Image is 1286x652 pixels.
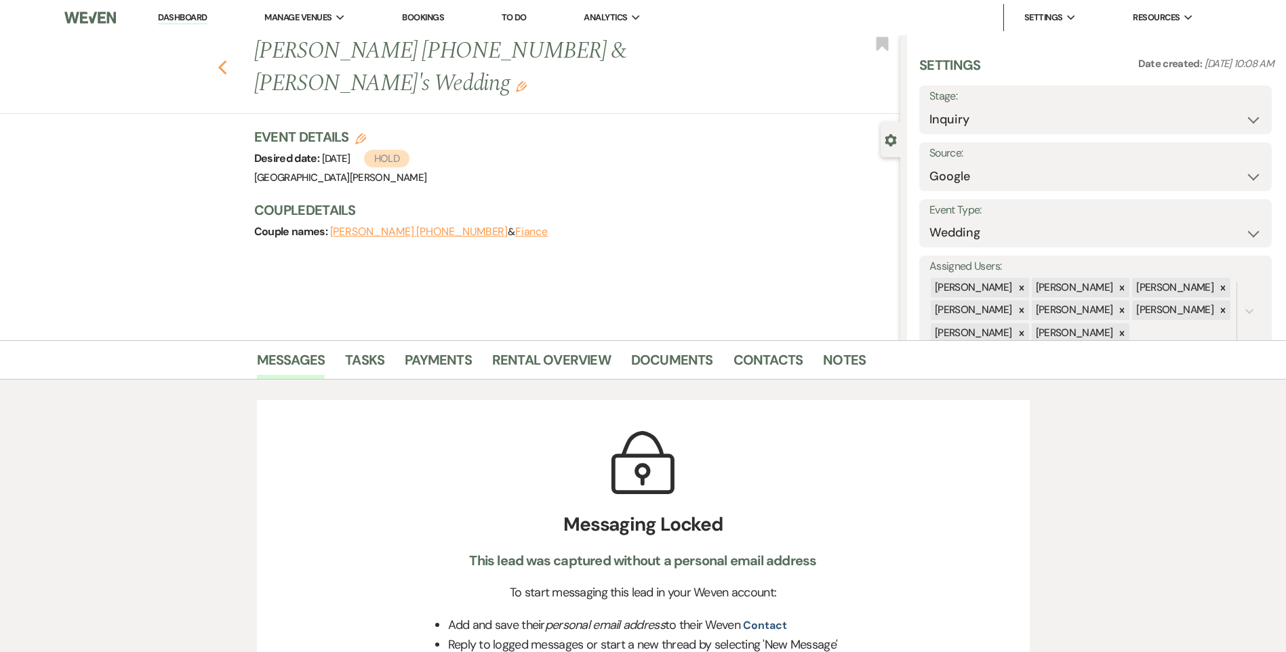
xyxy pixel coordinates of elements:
span: [DATE] 10:08 AM [1205,57,1274,70]
div: [PERSON_NAME] [931,300,1014,320]
a: Messages [257,349,325,379]
a: To Do [502,12,527,23]
span: Manage Venues [264,11,331,24]
span: Desired date: [254,151,322,165]
label: Source: [929,144,1262,163]
label: Event Type: [929,201,1262,220]
span: [DATE] [322,152,410,165]
label: Assigned Users: [929,257,1262,277]
button: contact [743,620,786,631]
div: [PERSON_NAME] [931,278,1014,298]
a: Payments [405,349,472,379]
a: Tasks [345,349,384,379]
h1: [PERSON_NAME] [PHONE_NUMBER] & [PERSON_NAME]'s Wedding [254,35,766,100]
span: Couple names: [254,224,330,239]
label: Stage: [929,87,1262,106]
span: Resources [1133,11,1180,24]
a: Notes [823,349,866,379]
div: [PERSON_NAME] [931,323,1014,343]
a: Dashboard [158,12,207,24]
img: Weven Logo [64,3,116,32]
span: & [330,225,548,239]
span: [GEOGRAPHIC_DATA][PERSON_NAME] [254,171,427,184]
span: Hold [364,150,409,167]
div: This lead was captured without a personal email address [411,552,875,570]
div: [PERSON_NAME] [1032,278,1115,298]
button: [PERSON_NAME] [PHONE_NUMBER] [330,226,508,237]
div: [PERSON_NAME] [1132,300,1215,320]
div: [PERSON_NAME] [1032,323,1115,343]
h4: Messaging Locked [411,510,875,539]
p: Add and save their to their Weven [448,615,740,635]
a: Contacts [734,349,803,379]
em: personal email address [545,617,665,633]
span: Analytics [584,11,627,24]
button: Fiance [515,226,548,237]
div: [PERSON_NAME] [1132,278,1215,298]
button: Close lead details [885,133,897,146]
span: Date created: [1138,57,1205,70]
button: Edit [516,80,527,92]
div: [PERSON_NAME] [1032,300,1115,320]
a: Bookings [402,12,444,23]
h3: Event Details [254,127,427,146]
a: Rental Overview [492,349,611,379]
span: Settings [1024,11,1063,24]
div: To start messaging this lead in your Weven account: [411,584,875,602]
a: Documents [631,349,713,379]
h3: Couple Details [254,201,887,220]
h3: Settings [919,56,981,85]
